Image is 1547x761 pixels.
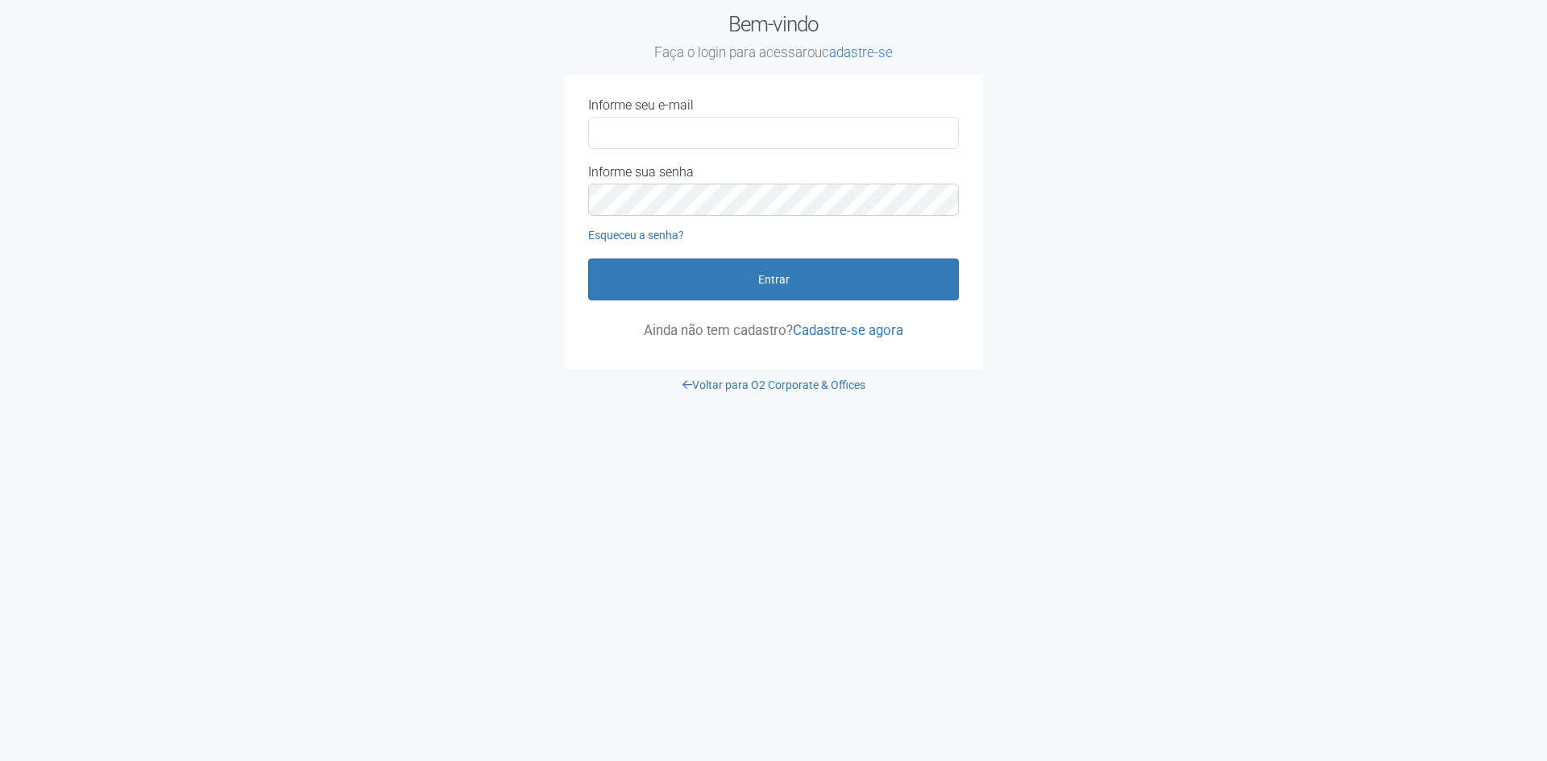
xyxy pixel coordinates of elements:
[588,98,694,113] label: Informe seu e-mail
[588,323,959,337] p: Ainda não tem cadastro?
[564,12,983,62] h2: Bem-vindo
[588,258,959,300] button: Entrar
[807,44,893,60] span: ou
[682,378,865,391] a: Voltar para O2 Corporate & Offices
[564,44,983,62] small: Faça o login para acessar
[793,322,903,338] a: Cadastre-se agora
[588,165,694,180] label: Informe sua senha
[822,44,893,60] a: cadastre-se
[588,229,684,242] a: Esqueceu a senha?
